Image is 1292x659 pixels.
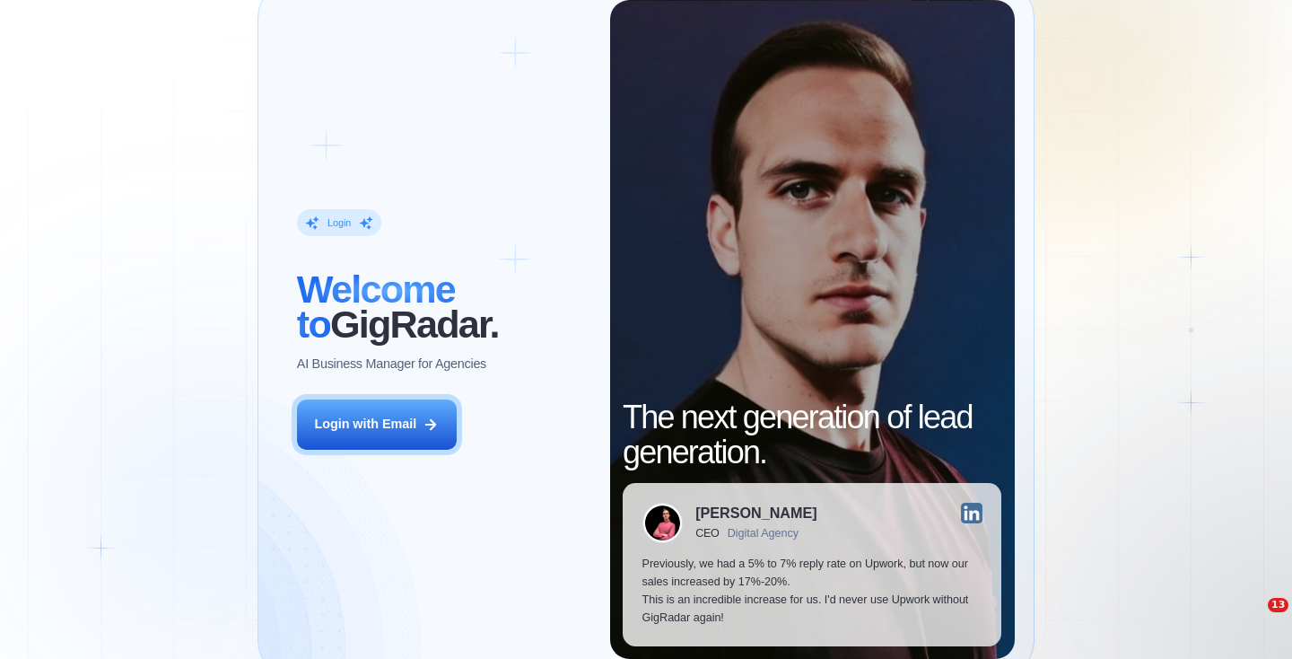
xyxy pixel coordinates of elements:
[327,216,351,229] div: Login
[297,400,457,450] button: Login with Email
[1268,598,1288,612] span: 13
[297,272,590,343] h2: ‍ GigRadar.
[695,527,720,540] div: CEO
[1231,598,1274,641] iframe: Intercom live chat
[642,556,982,627] p: Previously, we had a 5% to 7% reply rate on Upwork, but now our sales increased by 17%-20%. This ...
[695,505,816,520] div: [PERSON_NAME]
[297,356,486,373] p: AI Business Manager for Agencies
[297,268,455,347] span: Welcome to
[623,400,1001,470] h2: The next generation of lead generation.
[314,416,416,434] div: Login with Email
[728,527,799,540] div: Digital Agency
